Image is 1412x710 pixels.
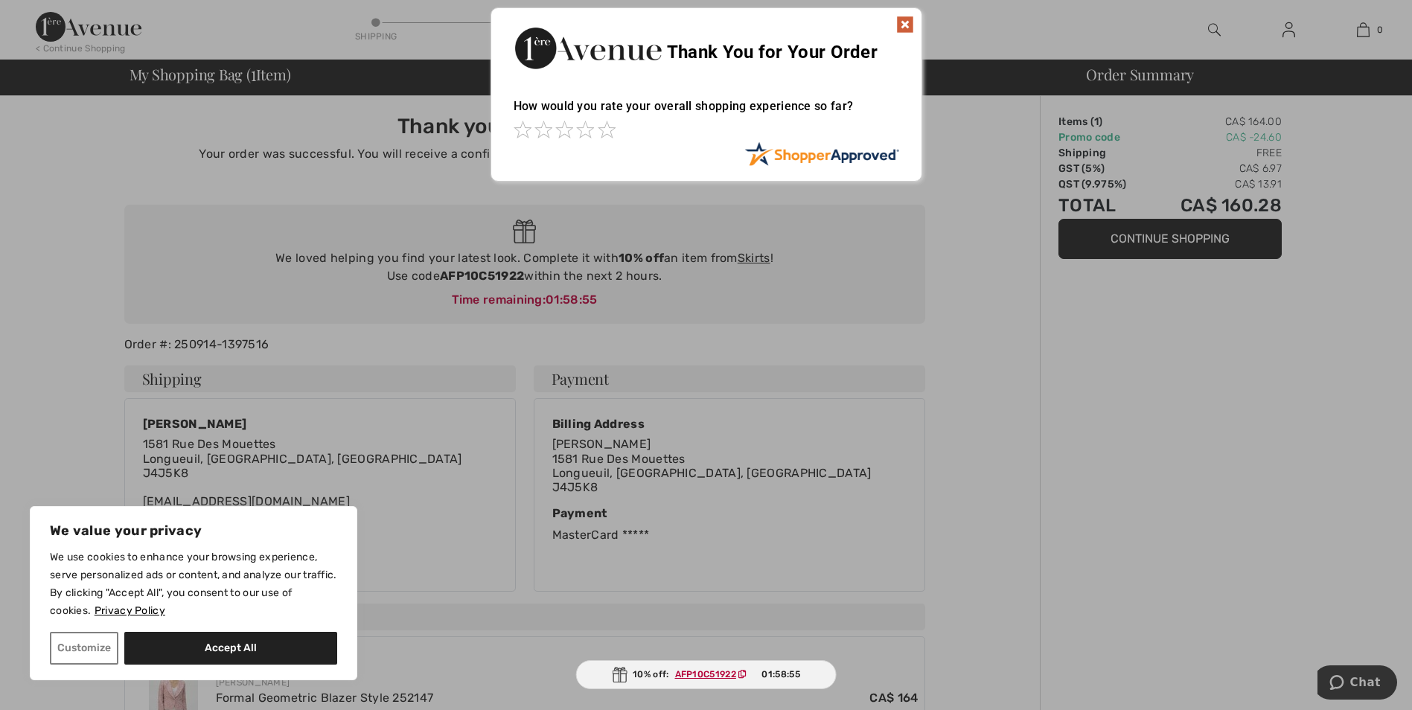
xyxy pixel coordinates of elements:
p: We use cookies to enhance your browsing experience, serve personalized ads or content, and analyz... [50,549,337,620]
ins: AFP10C51922 [675,669,736,679]
img: x [896,16,914,33]
img: Thank You for Your Order [514,23,662,73]
button: Accept All [124,632,337,665]
div: 10% off: [575,660,837,689]
div: We value your privacy [30,506,357,680]
p: We value your privacy [50,522,337,540]
span: Thank You for Your Order [667,42,878,63]
a: Privacy Policy [94,604,166,618]
span: 01:58:55 [761,668,799,681]
div: How would you rate your overall shopping experience so far? [514,84,899,141]
span: Chat [33,10,63,24]
img: Gift.svg [612,667,627,682]
button: Customize [50,632,118,665]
